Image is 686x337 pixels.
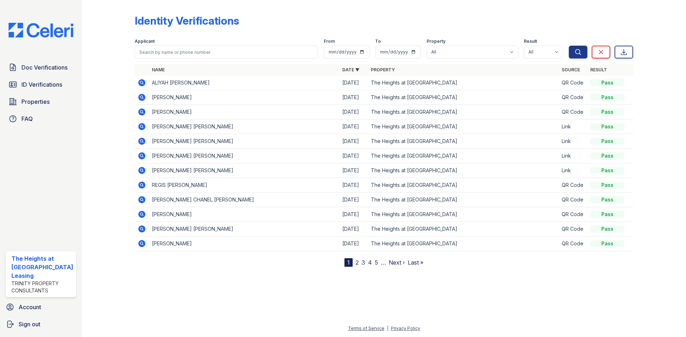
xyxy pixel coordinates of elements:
[559,149,587,163] td: Link
[135,46,318,58] input: Search by name or phone number
[590,123,625,130] div: Pass
[371,67,395,72] a: Property
[344,258,353,267] div: 1
[368,222,558,236] td: The Heights at [GEOGRAPHIC_DATA]
[135,39,155,44] label: Applicant
[368,149,558,163] td: The Heights at [GEOGRAPHIC_DATA]
[368,134,558,149] td: The Heights at [GEOGRAPHIC_DATA]
[362,259,365,266] a: 3
[559,222,587,236] td: QR Code
[381,258,386,267] span: …
[590,152,625,159] div: Pass
[339,163,368,178] td: [DATE]
[339,105,368,119] td: [DATE]
[368,90,558,105] td: The Heights at [GEOGRAPHIC_DATA]
[368,76,558,90] td: The Heights at [GEOGRAPHIC_DATA]
[559,178,587,193] td: QR Code
[339,134,368,149] td: [DATE]
[590,67,607,72] a: Result
[152,67,165,72] a: Name
[387,326,388,331] div: |
[559,236,587,251] td: QR Code
[3,23,79,37] img: CE_Logo_Blue-a8612792a0a2168367f1c8372b55b34899dd931a85d93a1a3d3e32e68fde9ad4.png
[389,259,405,266] a: Next ›
[368,193,558,207] td: The Heights at [GEOGRAPHIC_DATA]
[21,114,33,123] span: FAQ
[19,303,41,311] span: Account
[559,207,587,222] td: QR Code
[559,76,587,90] td: QR Code
[149,149,339,163] td: [PERSON_NAME] [PERSON_NAME]
[559,134,587,149] td: Link
[149,90,339,105] td: [PERSON_NAME]
[562,67,580,72] a: Source
[590,94,625,101] div: Pass
[149,134,339,149] td: [PERSON_NAME] [PERSON_NAME]
[339,76,368,90] td: [DATE]
[427,39,446,44] label: Property
[3,300,79,314] a: Account
[339,149,368,163] td: [DATE]
[21,97,50,106] span: Properties
[149,236,339,251] td: [PERSON_NAME]
[590,182,625,189] div: Pass
[342,67,359,72] a: Date ▼
[375,259,378,266] a: 5
[149,222,339,236] td: [PERSON_NAME] [PERSON_NAME]
[590,167,625,174] div: Pass
[149,76,339,90] td: ALIYAH [PERSON_NAME]
[149,105,339,119] td: [PERSON_NAME]
[590,79,625,86] div: Pass
[368,105,558,119] td: The Heights at [GEOGRAPHIC_DATA]
[6,112,76,126] a: FAQ
[19,320,40,328] span: Sign out
[339,119,368,134] td: [DATE]
[590,225,625,233] div: Pass
[149,119,339,134] td: [PERSON_NAME] [PERSON_NAME]
[149,207,339,222] td: [PERSON_NAME]
[375,39,381,44] label: To
[590,211,625,218] div: Pass
[339,207,368,222] td: [DATE]
[368,119,558,134] td: The Heights at [GEOGRAPHIC_DATA]
[408,259,423,266] a: Last »
[368,207,558,222] td: The Heights at [GEOGRAPHIC_DATA]
[21,63,68,72] span: Doc Verifications
[590,240,625,247] div: Pass
[559,119,587,134] td: Link
[149,178,339,193] td: REGIS [PERSON_NAME]
[339,193,368,207] td: [DATE]
[3,317,79,331] a: Sign out
[559,105,587,119] td: QR Code
[339,222,368,236] td: [DATE]
[391,326,420,331] a: Privacy Policy
[6,95,76,109] a: Properties
[524,39,537,44] label: Result
[149,163,339,178] td: [PERSON_NAME] [PERSON_NAME]
[559,193,587,207] td: QR Code
[559,163,587,178] td: Link
[11,254,73,280] div: The Heights at [GEOGRAPHIC_DATA] Leasing
[368,236,558,251] td: The Heights at [GEOGRAPHIC_DATA]
[324,39,335,44] label: From
[339,178,368,193] td: [DATE]
[368,163,558,178] td: The Heights at [GEOGRAPHIC_DATA]
[356,259,359,266] a: 2
[590,138,625,145] div: Pass
[368,259,372,266] a: 4
[21,80,62,89] span: ID Verifications
[6,60,76,75] a: Doc Verifications
[559,90,587,105] td: QR Code
[11,280,73,294] div: Trinity Property Consultants
[590,196,625,203] div: Pass
[6,77,76,92] a: ID Verifications
[149,193,339,207] td: [PERSON_NAME] CHANEL [PERSON_NAME]
[339,90,368,105] td: [DATE]
[368,178,558,193] td: The Heights at [GEOGRAPHIC_DATA]
[590,108,625,116] div: Pass
[339,236,368,251] td: [DATE]
[135,14,239,27] div: Identity Verifications
[348,326,384,331] a: Terms of Service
